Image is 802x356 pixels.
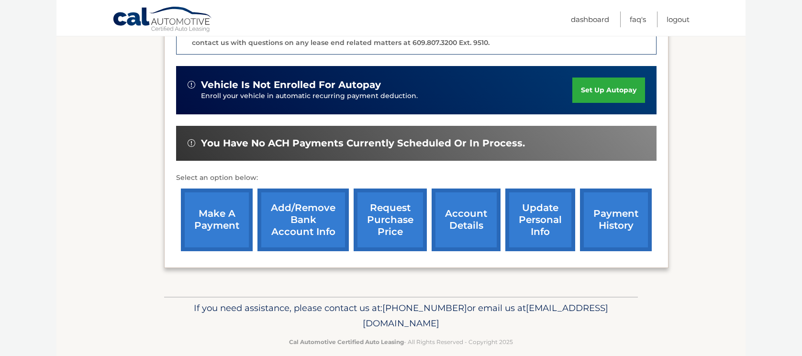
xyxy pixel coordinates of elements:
a: Logout [667,11,690,27]
a: payment history [580,189,652,251]
a: request purchase price [354,189,427,251]
a: account details [432,189,501,251]
p: Enroll your vehicle in automatic recurring payment deduction. [201,91,572,101]
img: alert-white.svg [188,139,195,147]
a: Add/Remove bank account info [257,189,349,251]
a: set up autopay [572,78,645,103]
p: The end of your lease is approaching soon. A member of our lease end team will be in touch soon t... [192,15,650,47]
a: Cal Automotive [112,6,213,34]
a: FAQ's [630,11,646,27]
span: [PHONE_NUMBER] [382,302,467,313]
img: alert-white.svg [188,81,195,89]
p: Select an option below: [176,172,657,184]
strong: Cal Automotive Certified Auto Leasing [289,338,404,345]
a: Dashboard [571,11,609,27]
a: make a payment [181,189,253,251]
p: - All Rights Reserved - Copyright 2025 [170,337,632,347]
a: update personal info [505,189,575,251]
span: vehicle is not enrolled for autopay [201,79,381,91]
p: If you need assistance, please contact us at: or email us at [170,300,632,331]
span: You have no ACH payments currently scheduled or in process. [201,137,525,149]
